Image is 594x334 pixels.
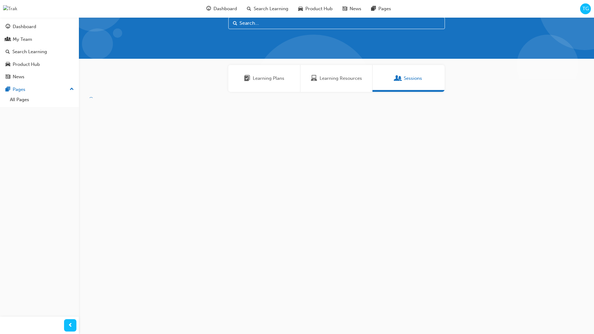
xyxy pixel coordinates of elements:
span: Learning Resources [311,75,317,82]
span: Search Learning [254,5,288,12]
a: Learning ResourcesLearning Resources [300,65,372,92]
a: My Team [2,34,76,45]
button: Pages [2,84,76,95]
span: Search [233,20,237,27]
a: Product Hub [2,59,76,70]
div: News [13,73,24,80]
span: Product Hub [305,5,333,12]
input: Search... [228,17,445,29]
span: people-icon [6,37,10,42]
img: Trak [3,5,17,12]
span: pages-icon [371,5,376,13]
span: search-icon [6,49,10,55]
div: My Team [13,36,32,43]
span: news-icon [342,5,347,13]
span: car-icon [298,5,303,13]
a: car-iconProduct Hub [293,2,338,15]
span: Dashboard [213,5,237,12]
a: All Pages [7,95,76,105]
span: News [350,5,361,12]
a: Search Learning [2,46,76,58]
span: Pages [378,5,391,12]
span: Sessions [404,75,422,82]
a: Dashboard [2,21,76,32]
a: News [2,71,76,83]
span: pages-icon [6,87,10,92]
a: SessionsSessions [372,65,445,92]
span: guage-icon [206,5,211,13]
a: guage-iconDashboard [201,2,242,15]
span: Learning Plans [244,75,250,82]
button: DashboardMy TeamSearch LearningProduct HubNews [2,20,76,84]
a: pages-iconPages [366,2,396,15]
span: Learning Plans [253,75,284,82]
div: Search Learning [12,48,47,55]
span: Sessions [395,75,401,82]
span: car-icon [6,62,10,67]
a: Learning PlansLearning Plans [228,65,300,92]
div: Product Hub [13,61,40,68]
span: prev-icon [68,322,73,329]
span: Learning Resources [320,75,362,82]
span: news-icon [6,74,10,80]
span: up-icon [70,85,74,93]
button: TG [580,3,591,14]
a: search-iconSearch Learning [242,2,293,15]
div: Pages [13,86,25,93]
span: guage-icon [6,24,10,30]
a: news-iconNews [338,2,366,15]
div: Dashboard [13,23,36,30]
span: search-icon [247,5,251,13]
span: TG [583,5,589,12]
